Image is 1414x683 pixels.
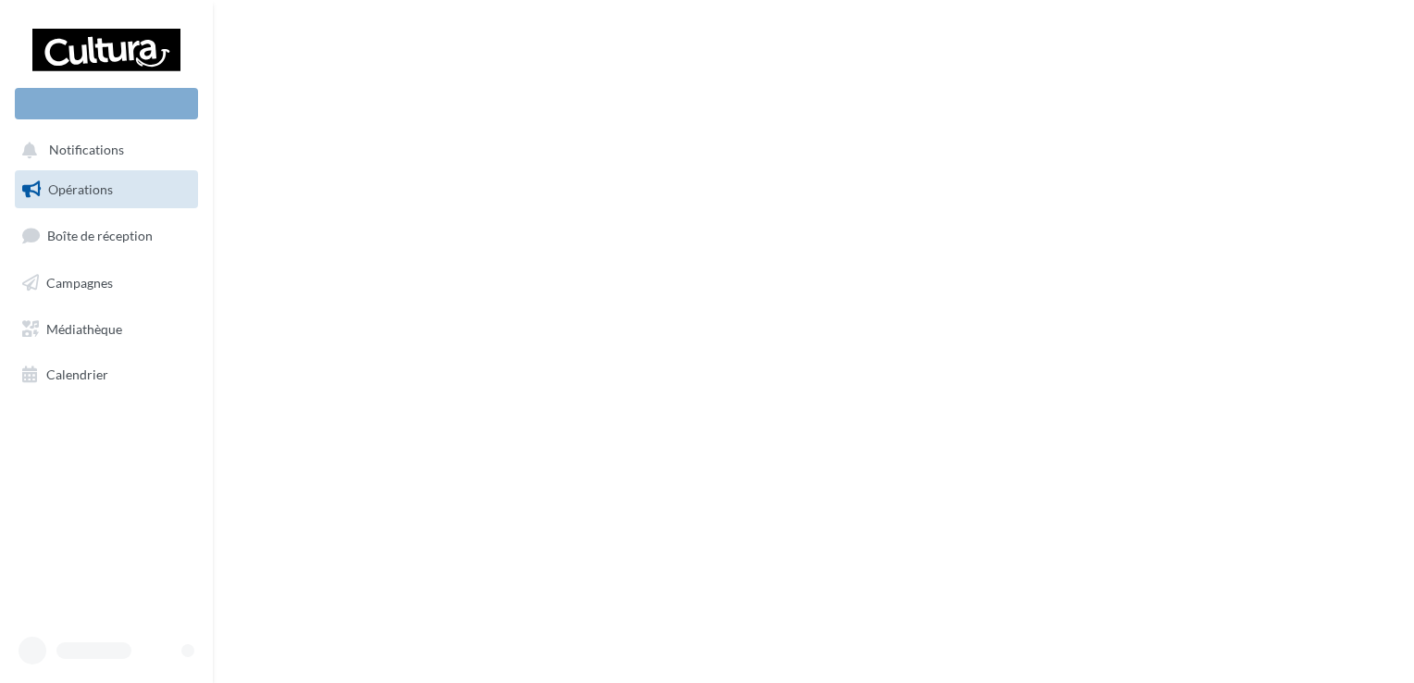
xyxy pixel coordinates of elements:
div: Nouvelle campagne [15,88,198,119]
a: Médiathèque [11,310,202,349]
span: Opérations [48,181,113,197]
span: Notifications [49,143,124,158]
a: Calendrier [11,355,202,394]
span: Médiathèque [46,320,122,336]
a: Boîte de réception [11,216,202,255]
span: Calendrier [46,366,108,382]
a: Campagnes [11,264,202,303]
span: Campagnes [46,275,113,291]
span: Boîte de réception [47,228,153,243]
a: Opérations [11,170,202,209]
